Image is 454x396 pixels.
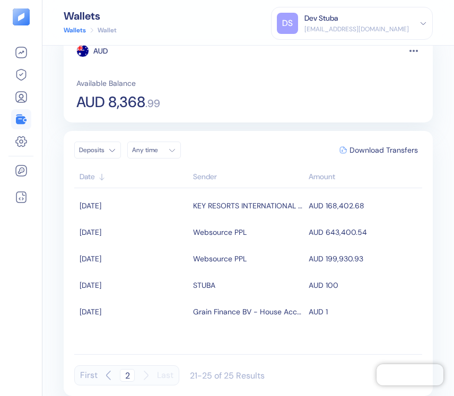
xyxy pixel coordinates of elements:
span: . 99 [145,98,160,109]
td: [DATE] [74,298,190,325]
div: Any time [132,146,164,154]
a: Wallets [64,25,86,35]
a: Overview [11,46,31,59]
td: AUD 199,930.93 [306,245,422,272]
td: AUD 643,400.54 [306,219,422,245]
div: Dev Stuba [304,13,338,24]
div: [EMAIL_ADDRESS][DOMAIN_NAME] [304,24,409,34]
button: Any time [127,142,181,159]
a: API Keys [11,164,31,177]
a: Settings [11,135,31,148]
td: AUD 100 [306,272,422,298]
div: 21-25 of 25 Results [190,370,265,381]
a: Hedges [11,68,31,81]
div: AUD [93,46,108,56]
button: Last [157,365,173,385]
td: AUD 1 [306,298,422,325]
div: Sort descending [309,171,417,182]
div: Wallets [64,11,117,21]
div: Grain Finance BV - House Account - AUD [193,303,304,321]
button: Download Transfers [335,142,422,158]
div: Sort ascending [80,171,188,182]
td: [DATE] [74,245,190,272]
img: logo-tablet-V2.svg [13,8,30,25]
div: KEY RESORTS INTERNATIONAL DMCCPLOT NO. X 3,3805 JUMEIRAH BAY TOWE [193,197,304,215]
button: First [80,365,98,385]
span: Available Balance [76,78,136,89]
div: Websource PPL [193,223,247,241]
iframe: Chatra live chat [377,364,443,385]
span: Download Transfers [350,146,418,154]
div: Websource PPL [193,250,247,268]
td: [DATE] [74,192,190,219]
div: DS [277,13,298,34]
a: Wallets [11,113,31,126]
div: STUBA [193,276,215,294]
td: AUD 168,402.68 [306,192,422,219]
div: Sort ascending [193,171,304,182]
td: [DATE] [74,272,190,298]
span: AUD 8,368 [76,95,145,110]
td: [DATE] [74,219,190,245]
a: Customers [11,91,31,103]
